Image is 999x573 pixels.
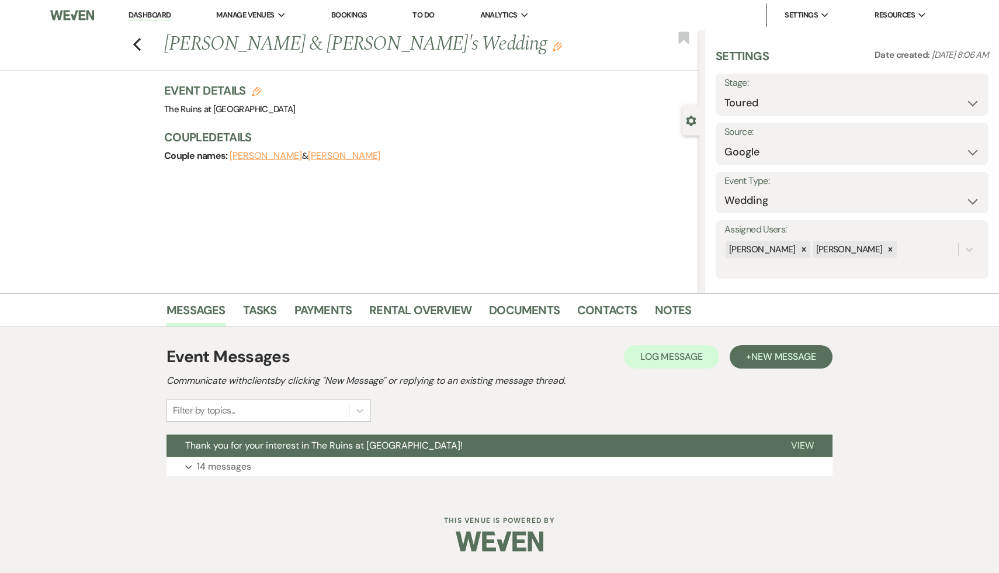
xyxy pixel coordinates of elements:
h2: Communicate with clients by clicking "New Message" or replying to an existing message thread. [166,374,832,388]
p: 14 messages [197,459,251,474]
span: The Ruins at [GEOGRAPHIC_DATA] [164,103,296,115]
h3: Settings [716,48,769,74]
span: Analytics [480,9,518,21]
button: +New Message [730,345,832,369]
div: [PERSON_NAME] [813,241,884,258]
a: Rental Overview [369,301,471,327]
h1: Event Messages [166,345,290,369]
span: Date created: [875,49,932,61]
a: Tasks [243,301,277,327]
button: Thank you for your interest in The Ruins at [GEOGRAPHIC_DATA]! [166,435,772,457]
label: Event Type: [724,173,980,190]
button: [PERSON_NAME] [308,151,380,161]
a: To Do [412,10,434,20]
span: Manage Venues [216,9,274,21]
a: Dashboard [129,10,171,21]
span: View [791,439,814,452]
span: Settings [785,9,818,21]
h3: Event Details [164,82,296,99]
h3: Couple Details [164,129,688,145]
label: Assigned Users: [724,221,980,238]
span: [DATE] 8:06 AM [932,49,988,61]
div: [PERSON_NAME] [726,241,797,258]
label: Source: [724,124,980,141]
span: Resources [875,9,915,21]
h1: [PERSON_NAME] & [PERSON_NAME]'s Wedding [164,30,588,58]
span: Thank you for your interest in The Ruins at [GEOGRAPHIC_DATA]! [185,439,463,452]
a: Bookings [331,10,367,20]
button: Edit [553,41,562,51]
span: Couple names: [164,150,230,162]
div: Filter by topics... [173,404,235,418]
span: New Message [751,350,816,363]
button: 14 messages [166,457,832,477]
a: Contacts [577,301,637,327]
button: View [772,435,832,457]
button: Close lead details [686,114,696,126]
button: [PERSON_NAME] [230,151,302,161]
a: Payments [294,301,352,327]
a: Documents [489,301,560,327]
span: Log Message [640,350,703,363]
a: Messages [166,301,226,327]
img: Weven Logo [50,3,95,27]
span: & [230,150,380,162]
a: Notes [655,301,692,327]
label: Stage: [724,75,980,92]
img: Weven Logo [456,521,543,562]
button: Log Message [624,345,719,369]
